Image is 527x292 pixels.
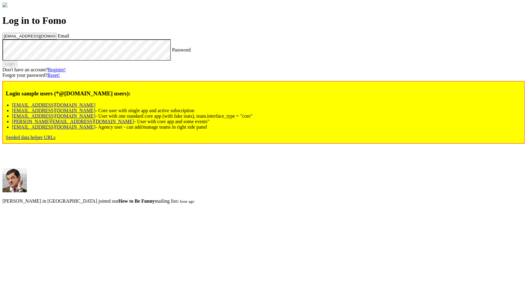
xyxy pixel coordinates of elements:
li: - Agency user - can add/manage teams in right side panel [12,124,521,130]
a: [PERSON_NAME][EMAIL_ADDRESS][DOMAIN_NAME] [12,119,134,124]
small: 1 hour ago [177,199,194,204]
img: Fomo avatar [2,168,27,192]
h1: Log in to Fomo [2,15,525,26]
li: - Core user with single app and active subscription [12,108,521,113]
li: - User with one standard core app (with fake stats), team.interface_type = "core" [12,113,521,119]
li: - User with core app and some events" [12,119,521,124]
label: Email [58,33,69,38]
a: [EMAIL_ADDRESS][DOMAIN_NAME] [12,124,95,130]
a: [EMAIL_ADDRESS][DOMAIN_NAME] [12,113,95,119]
button: Login [2,61,17,67]
div: Don't have an account? [2,67,525,73]
label: Password [172,47,191,52]
a: [EMAIL_ADDRESS][DOMAIN_NAME] [12,108,95,113]
p: [PERSON_NAME] in [GEOGRAPHIC_DATA] joined our mailing list [2,198,525,204]
div: Forgot your password? [2,73,525,78]
a: [EMAIL_ADDRESS][DOMAIN_NAME] [12,102,95,108]
a: Register! [48,67,66,72]
img: fomo-logo-gray.svg [2,2,7,7]
h3: Login sample users (*@[DOMAIN_NAME] users): [6,90,521,97]
a: Reset! [47,73,60,78]
b: How to Be Funny [118,198,155,204]
a: Seeded data helper URLs [6,135,56,140]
